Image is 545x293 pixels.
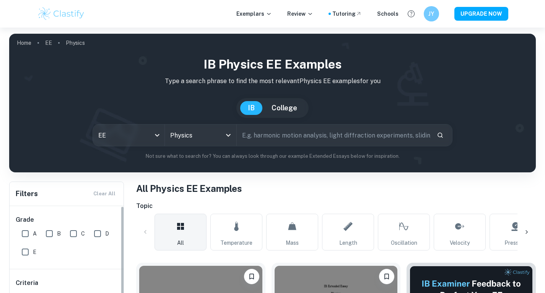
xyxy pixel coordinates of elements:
[15,152,530,160] p: Not sure what to search for? You can always look through our example Extended Essays below for in...
[17,38,31,48] a: Home
[45,38,52,48] a: EE
[136,182,536,195] h1: All Physics EE Examples
[450,239,470,247] span: Velocity
[9,34,536,172] img: profile cover
[339,239,357,247] span: Length
[15,77,530,86] p: Type a search phrase to find the most relevant Physics EE examples for you
[15,55,530,74] h1: IB Physics EE examples
[220,239,252,247] span: Temperature
[105,229,109,238] span: D
[16,188,38,199] h6: Filters
[287,10,313,18] p: Review
[240,101,262,115] button: IB
[37,6,86,21] img: Clastify logo
[434,129,447,142] button: Search
[57,229,61,238] span: B
[33,229,37,238] span: A
[16,215,118,224] h6: Grade
[424,6,439,21] button: JY
[405,7,418,20] button: Help and Feedback
[244,269,259,284] button: Bookmark
[286,239,299,247] span: Mass
[504,239,527,247] span: Pressure
[264,101,305,115] button: College
[223,130,234,141] button: Open
[454,7,508,21] button: UPGRADE NOW
[379,269,394,284] button: Bookmark
[177,239,184,247] span: All
[81,229,85,238] span: C
[93,124,164,146] div: EE
[136,201,536,211] h6: Topic
[236,10,272,18] p: Exemplars
[332,10,362,18] a: Tutoring
[16,278,38,288] h6: Criteria
[66,39,85,47] p: Physics
[377,10,399,18] a: Schools
[33,248,36,256] span: E
[427,10,436,18] h6: JY
[391,239,417,247] span: Oscillation
[237,124,431,146] input: E.g. harmonic motion analysis, light diffraction experiments, sliding objects down a ramp...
